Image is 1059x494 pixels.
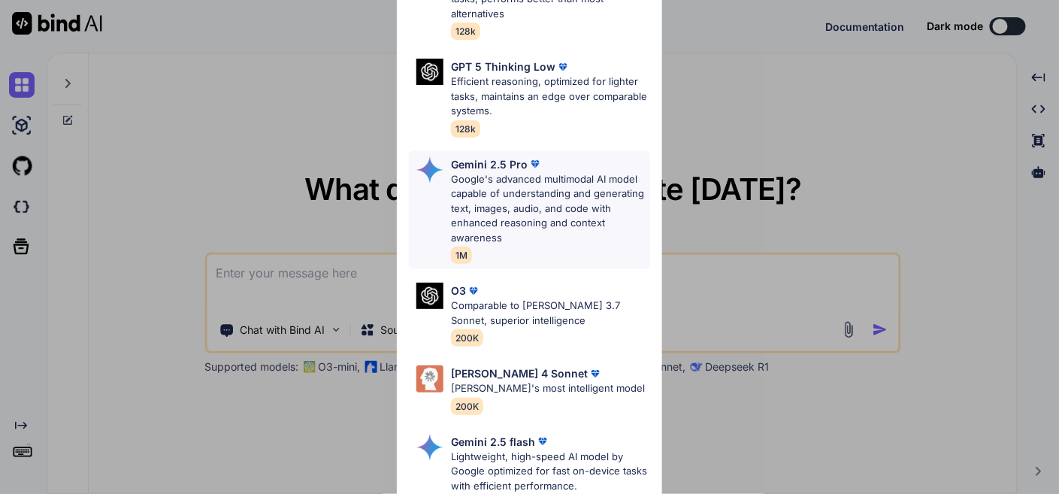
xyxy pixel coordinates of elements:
[528,156,543,171] img: premium
[416,59,443,85] img: Pick Models
[588,366,603,381] img: premium
[451,381,645,396] p: [PERSON_NAME]'s most intelligent model
[451,283,466,299] p: O3
[451,299,649,328] p: Comparable to [PERSON_NAME] 3.7 Sonnet, superior intelligence
[451,247,472,264] span: 1M
[451,172,649,246] p: Google's advanced multimodal AI model capable of understanding and generating text, images, audio...
[451,398,483,415] span: 200K
[451,59,555,74] p: GPT 5 Thinking Low
[416,434,443,461] img: Pick Models
[451,74,649,119] p: Efficient reasoning, optimized for lighter tasks, maintains an edge over comparable systems.
[451,450,649,494] p: Lightweight, high-speed AI model by Google optimized for fast on-device tasks with efficient perf...
[451,156,528,172] p: Gemini 2.5 Pro
[451,329,483,347] span: 200K
[416,365,443,392] img: Pick Models
[451,23,480,40] span: 128k
[451,434,535,450] p: Gemini 2.5 flash
[451,120,480,138] span: 128k
[416,156,443,183] img: Pick Models
[466,283,481,299] img: premium
[555,59,570,74] img: premium
[535,434,550,449] img: premium
[451,365,588,381] p: [PERSON_NAME] 4 Sonnet
[416,283,443,309] img: Pick Models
